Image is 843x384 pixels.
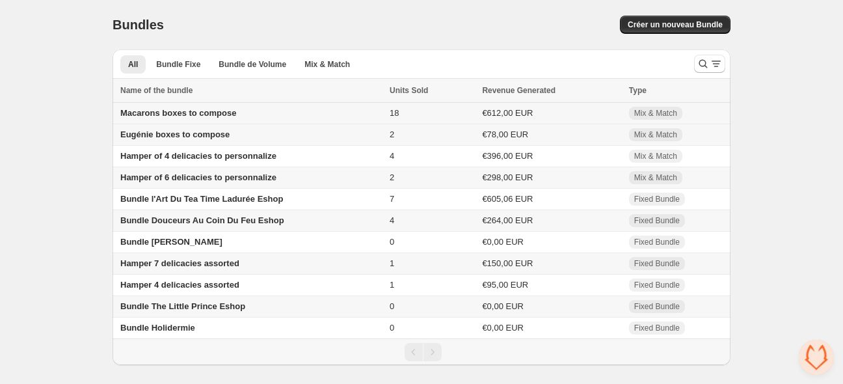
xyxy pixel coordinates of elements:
span: 0 [390,237,394,247]
span: Hamper of 6 delicacies to personnalize [120,172,276,182]
span: Mix & Match [634,172,677,183]
span: €298,00 EUR [482,172,533,182]
span: 1 [390,258,394,268]
span: €605,06 EUR [482,194,533,204]
span: 4 [390,151,394,161]
span: 0 [390,323,394,333]
span: Mix & Match [634,108,677,118]
span: 4 [390,215,394,225]
nav: Pagination [113,338,730,365]
span: Hamper 7 delicacies assorted [120,258,239,268]
span: Bundle The Little Prince Eshop [120,301,245,311]
span: Units Sold [390,84,428,97]
span: Bundle Douceurs Au Coin Du Feu Eshop [120,215,284,225]
div: Type [629,84,723,97]
span: Hamper of 4 delicacies to personnalize [120,151,276,161]
span: 2 [390,130,394,139]
span: Fixed Bundle [634,323,680,333]
span: Bundle l'Art Du Tea Time Ladurée Eshop [120,194,283,204]
span: Fixed Bundle [634,194,680,204]
h1: Bundles [113,17,164,33]
span: Bundle [PERSON_NAME] [120,237,222,247]
span: Bundle de Volume [219,59,286,70]
span: 7 [390,194,394,204]
button: Créer un nouveau Bundle [620,16,730,34]
span: €0,00 EUR [482,237,524,247]
span: Bundle Fixe [156,59,200,70]
button: Units Sold [390,84,441,97]
span: €396,00 EUR [482,151,533,161]
span: Créer un nouveau Bundle [628,20,723,30]
span: 18 [390,108,399,118]
span: 2 [390,172,394,182]
a: Ouvrir le chat [799,340,834,375]
span: Macarons boxes to compose [120,108,236,118]
span: Fixed Bundle [634,237,680,247]
span: Fixed Bundle [634,301,680,312]
span: Bundle Holidermie [120,323,195,333]
span: Mix & Match [634,130,677,140]
span: €612,00 EUR [482,108,533,118]
span: €0,00 EUR [482,301,524,311]
span: €150,00 EUR [482,258,533,268]
span: 1 [390,280,394,290]
span: Eugénie boxes to compose [120,130,230,139]
span: 0 [390,301,394,311]
span: Fixed Bundle [634,258,680,269]
span: Fixed Bundle [634,280,680,290]
div: Name of the bundle [120,84,382,97]
span: All [128,59,138,70]
span: €95,00 EUR [482,280,528,290]
span: Fixed Bundle [634,215,680,226]
span: €0,00 EUR [482,323,524,333]
span: Mix & Match [304,59,350,70]
button: Search and filter results [694,55,725,73]
span: €78,00 EUR [482,130,528,139]
button: Revenue Generated [482,84,569,97]
span: Revenue Generated [482,84,555,97]
span: Hamper 4 delicacies assorted [120,280,239,290]
span: €264,00 EUR [482,215,533,225]
span: Mix & Match [634,151,677,161]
